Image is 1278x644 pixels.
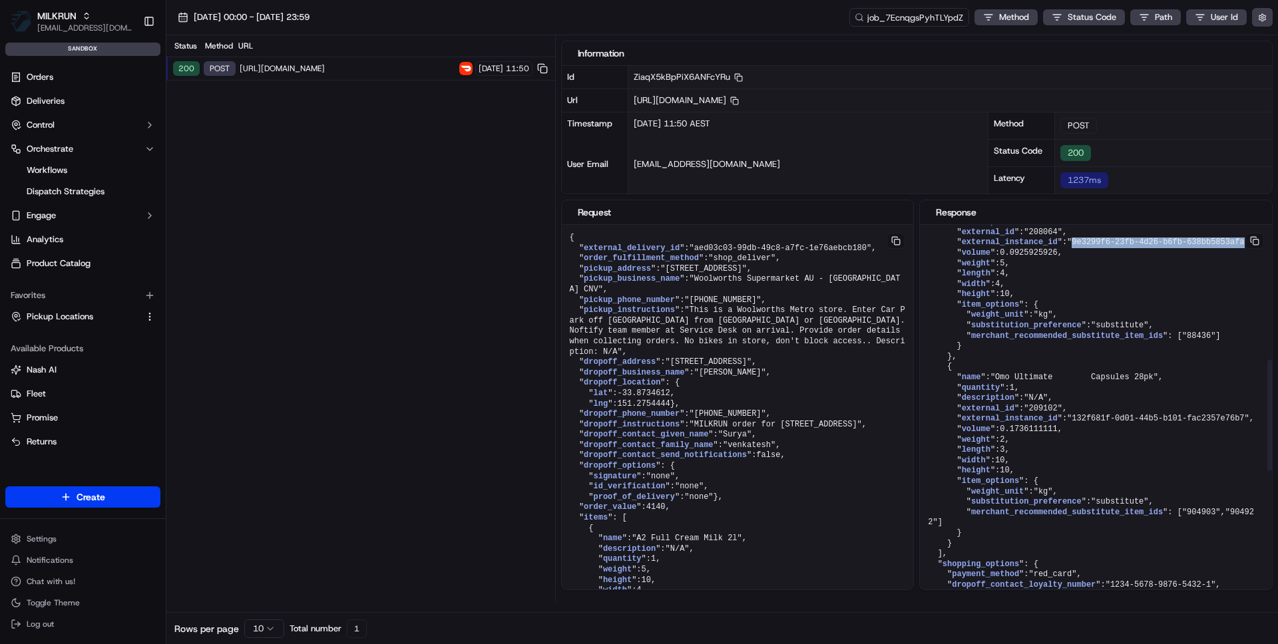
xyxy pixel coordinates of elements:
[5,43,160,56] div: sandbox
[618,389,670,398] span: -33.8734612
[27,534,57,544] span: Settings
[5,431,160,452] button: Returns
[5,5,138,37] button: MILKRUNMILKRUN[EMAIL_ADDRESS][DOMAIN_NAME]
[172,41,198,51] div: Status
[634,158,780,170] span: [EMAIL_ADDRESS][DOMAIN_NAME]
[27,311,93,323] span: Pickup Locations
[27,164,67,176] span: Workflows
[1182,508,1221,517] span: "904903"
[8,292,107,316] a: 📗Knowledge Base
[1130,9,1181,25] button: Path
[666,544,690,554] span: "N/A"
[5,615,160,633] button: Log out
[584,295,675,305] span: pickup_phone_number
[204,61,236,76] div: POST
[27,143,73,155] span: Orchestrate
[988,166,1055,194] div: Latency
[962,373,981,382] span: name
[1186,9,1247,25] button: User Id
[584,440,713,450] span: dropoff_contact_family_name
[27,210,56,222] span: Engage
[21,182,144,201] a: Dispatch Strategies
[928,508,1254,528] span: "904922"
[684,492,713,502] span: "none"
[603,565,632,574] span: weight
[13,127,37,151] img: 1736555255976-a54dd68f-1ca7-489b-9aae-adbdc363a1c4
[708,253,775,263] span: "shop_deliver"
[37,23,132,33] span: [EMAIL_ADDRESS][DOMAIN_NAME]
[995,279,1000,289] span: 4
[13,299,24,309] div: 📗
[1182,331,1215,341] span: "88436"
[690,243,872,253] span: "aed03c03-99db-49c8-a7fc-1e76aebcb180"
[584,357,656,367] span: dropoff_address
[5,229,160,250] a: Analytics
[952,580,1096,589] span: dropoff_contact_loyalty_number
[11,412,155,424] a: Promise
[27,95,65,107] span: Deliveries
[226,131,242,147] button: Start new chat
[584,274,680,283] span: pickup_business_name
[690,420,862,429] span: "MILKRUN order for [STREET_ADDRESS]"
[27,364,57,376] span: Nash AI
[13,53,242,75] p: Welcome 👋
[584,420,680,429] span: dropoff_instructions
[27,297,102,311] span: Knowledge Base
[962,238,1058,247] span: external_instance_id
[41,242,108,253] span: [PERSON_NAME]
[594,399,608,408] span: lng
[974,9,1038,25] button: Method
[13,173,89,184] div: Past conversations
[5,486,160,508] button: Create
[94,329,161,340] a: Powered byPylon
[347,619,367,638] div: 1
[13,194,35,221] img: Mark Latham
[594,389,608,398] span: lat
[290,623,341,635] span: Total number
[584,430,708,439] span: dropoff_contact_given_name
[578,206,898,219] div: Request
[584,450,747,460] span: dropoff_contact_send_notifications
[584,378,660,387] span: dropoff_location
[202,41,234,51] div: Method
[5,114,160,136] button: Control
[634,71,743,82] span: ZiaqX5kBpPiX6ANFcYRu
[952,569,1019,579] span: payment_method
[1060,118,1097,134] div: POST
[27,576,75,587] span: Chat with us!
[173,61,200,76] div: 200
[594,472,637,481] span: signature
[1034,310,1053,319] span: "kg"
[603,544,656,554] span: description
[13,230,35,251] img: Jerry Shen
[1106,580,1216,589] span: "1234-5678-9876-5432-1"
[962,435,990,444] span: weight
[690,409,766,418] span: "[PHONE_NUMBER]"
[1091,321,1148,330] span: "substitute"
[1024,393,1048,402] span: "N/A"
[570,274,901,294] span: "Woolworths Supermarket AU - [GEOGRAPHIC_DATA] CNV"
[971,508,1163,517] span: merchant_recommended_substitute_item_ids
[971,497,1082,506] span: substitution_preference
[632,534,742,543] span: "A2 Full Cream Milk 2l"
[21,161,144,180] a: Workflows
[60,127,218,140] div: Start new chat
[962,424,990,434] span: volume
[578,47,1257,60] div: Information
[962,393,1014,402] span: description
[723,440,775,450] span: "venkatesh"
[594,482,666,491] span: id_verification
[110,206,115,217] span: •
[562,153,628,194] div: User Email
[694,368,766,377] span: "[PERSON_NAME]"
[1043,9,1125,25] button: Status Code
[988,139,1055,166] div: Status Code
[1067,238,1249,247] span: "9e3299f6-23fb-4d26-b6fb-638bb5853afa"
[240,63,455,74] span: [URL][DOMAIN_NAME]
[132,330,161,340] span: Pylon
[118,242,145,253] span: [DATE]
[5,90,160,112] a: Deliveries
[1068,174,1101,186] span: 1237 ms
[962,476,1019,486] span: item_options
[936,206,1256,219] div: Response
